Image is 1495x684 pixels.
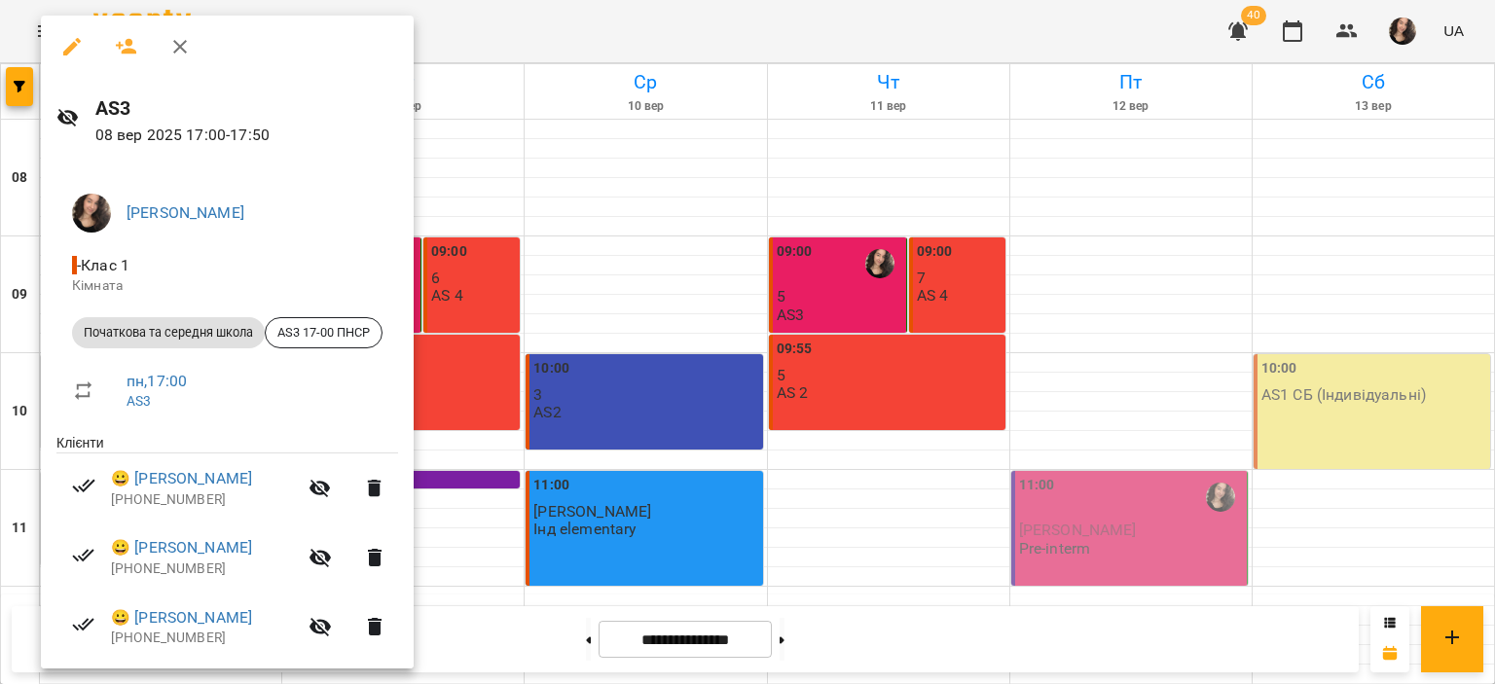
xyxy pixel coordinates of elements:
[266,324,382,342] span: AS3 17-00 ПНСР
[95,93,398,124] h6: AS3
[265,317,383,348] div: AS3 17-00 ПНСР
[72,194,111,233] img: af1f68b2e62f557a8ede8df23d2b6d50.jpg
[72,276,383,296] p: Кімната
[111,629,297,648] p: [PHONE_NUMBER]
[111,559,297,579] p: [PHONE_NUMBER]
[127,203,244,222] a: [PERSON_NAME]
[72,544,95,567] svg: Візит сплачено
[72,324,265,342] span: Початкова та середня школа
[95,124,398,147] p: 08 вер 2025 17:00 - 17:50
[111,606,252,630] a: 😀 [PERSON_NAME]
[72,474,95,497] svg: Візит сплачено
[127,372,187,390] a: пн , 17:00
[111,536,252,559] a: 😀 [PERSON_NAME]
[111,467,252,490] a: 😀 [PERSON_NAME]
[72,256,133,274] span: - Клас 1
[111,490,297,510] p: [PHONE_NUMBER]
[127,393,151,409] a: AS3
[72,613,95,636] svg: Візит сплачено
